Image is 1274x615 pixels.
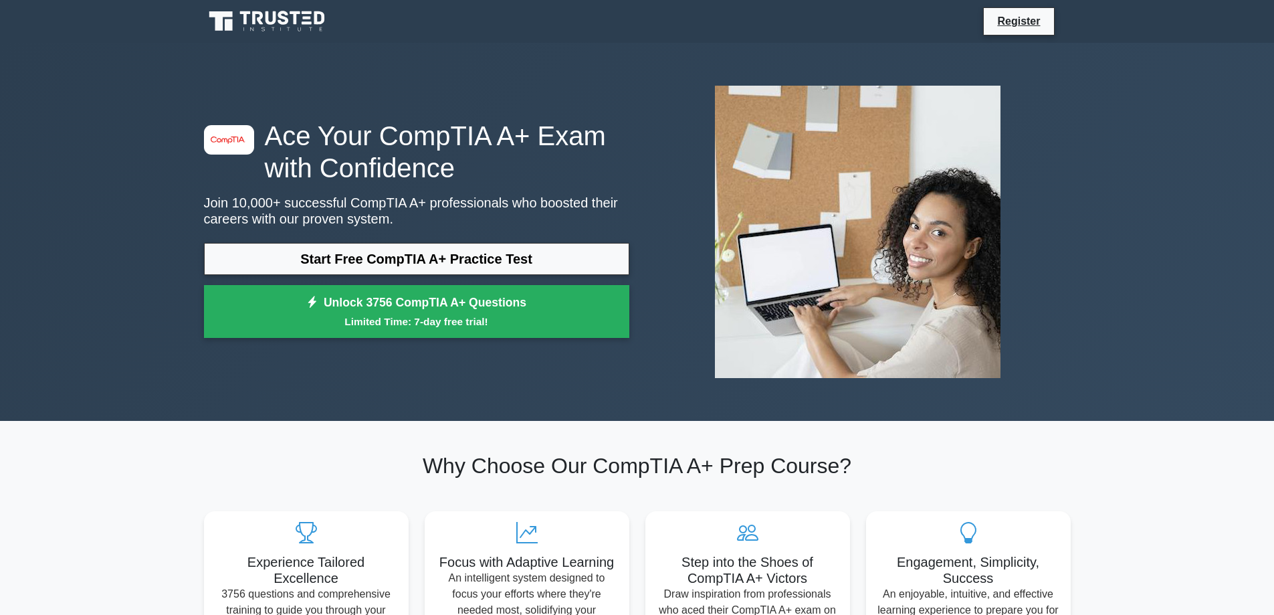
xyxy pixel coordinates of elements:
[215,554,398,586] h5: Experience Tailored Excellence
[204,120,629,184] h1: Ace Your CompTIA A+ Exam with Confidence
[435,554,619,570] h5: Focus with Adaptive Learning
[877,554,1060,586] h5: Engagement, Simplicity, Success
[204,285,629,339] a: Unlock 3756 CompTIA A+ QuestionsLimited Time: 7-day free trial!
[204,453,1071,478] h2: Why Choose Our CompTIA A+ Prep Course?
[204,195,629,227] p: Join 10,000+ successful CompTIA A+ professionals who boosted their careers with our proven system.
[656,554,839,586] h5: Step into the Shoes of CompTIA A+ Victors
[221,314,613,329] small: Limited Time: 7-day free trial!
[204,243,629,275] a: Start Free CompTIA A+ Practice Test
[989,13,1048,29] a: Register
